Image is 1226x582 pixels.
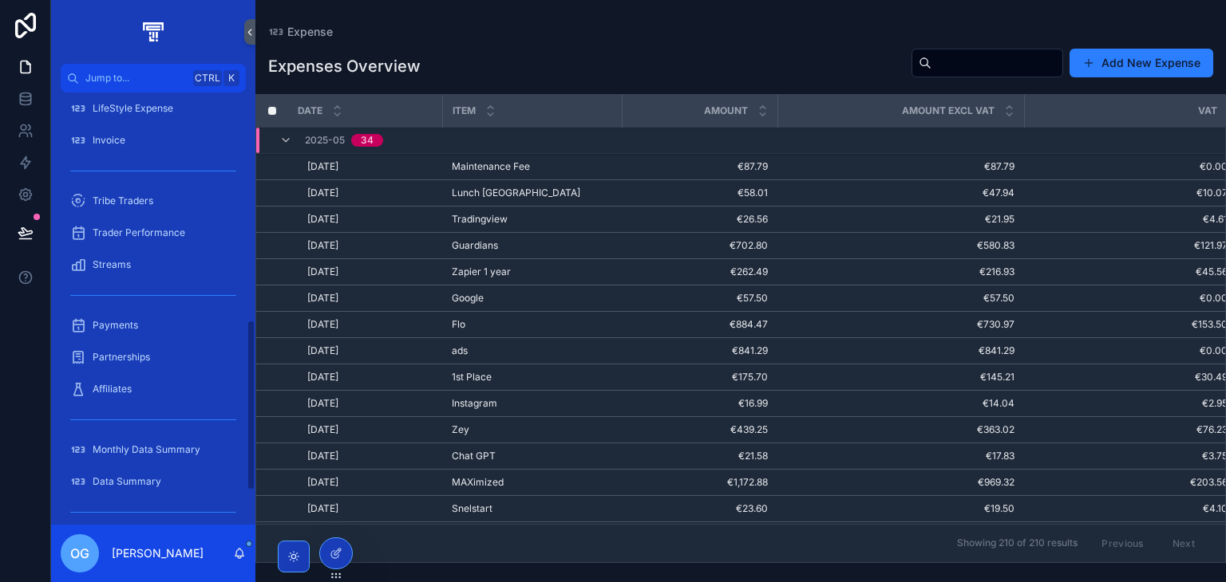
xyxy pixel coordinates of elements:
[452,292,612,305] a: Google
[305,134,345,147] span: 2025-05
[61,126,246,155] a: Invoice
[631,160,768,173] span: €87.79
[307,265,433,278] a: [DATE]
[61,218,246,247] a: Trader Performance
[787,187,1014,199] span: €47.94
[631,213,768,226] a: €26.56
[225,72,238,85] span: K
[93,102,173,115] span: LifeStyle Expense
[787,265,1014,278] a: €216.93
[452,450,612,462] a: Chat GPT
[307,450,433,462] a: [DATE]
[307,371,338,383] span: [DATE]
[93,475,161,488] span: Data Summary
[787,423,1014,436] a: €363.02
[307,397,338,410] span: [DATE]
[787,213,1014,226] a: €21.95
[1198,104,1217,117] span: VAT
[61,64,246,92] button: Jump to...CtrlK
[452,213,508,226] span: Tradingview
[61,343,246,372] a: Partnerships
[452,423,469,436] span: Zey
[61,187,246,215] a: Tribe Traders
[452,239,498,252] span: Guardians
[631,371,768,383] a: €175.70
[452,476,504,489] span: MAXimized
[307,187,338,199] span: [DATE]
[307,344,338,357] span: [DATE]
[631,187,768,199] span: €58.01
[1070,49,1213,77] a: Add New Expense
[631,476,768,489] a: €1,172.88
[298,104,322,117] span: Date
[307,318,433,331] a: [DATE]
[452,397,497,410] span: Instagram
[61,94,246,123] a: LifeStyle Expense
[452,397,612,410] a: Instagram
[452,476,612,489] a: MAXimized
[452,292,484,305] span: Google
[307,239,338,252] span: [DATE]
[787,292,1014,305] a: €57.50
[452,318,465,331] span: Flo
[61,435,246,464] a: Monthly Data Summary
[631,265,768,278] span: €262.49
[307,292,338,305] span: [DATE]
[787,239,1014,252] a: €580.83
[307,371,433,383] a: [DATE]
[268,55,421,77] h1: Expenses Overview
[140,19,166,45] img: App logo
[452,265,511,278] span: Zapier 1 year
[307,187,433,199] a: [DATE]
[452,423,612,436] a: Zey
[453,104,476,117] span: Item
[307,502,338,515] span: [DATE]
[631,318,768,331] a: €884.47
[307,318,338,331] span: [DATE]
[307,476,338,489] span: [DATE]
[787,318,1014,331] span: €730.97
[787,476,1014,489] a: €969.32
[61,311,246,340] a: Payments
[631,450,768,462] a: €21.58
[787,160,1014,173] span: €87.79
[631,397,768,410] a: €16.99
[452,265,612,278] a: Zapier 1 year
[452,371,612,383] a: 1st Place
[787,502,1014,515] span: €19.50
[452,187,612,199] a: Lunch [GEOGRAPHIC_DATA]
[631,292,768,305] a: €57.50
[112,545,204,561] p: [PERSON_NAME]
[93,258,131,271] span: Streams
[85,72,187,85] span: Jump to...
[452,213,612,226] a: Tradingview
[452,344,612,357] a: ads
[787,344,1014,357] a: €841.29
[307,397,433,410] a: [DATE]
[787,397,1014,410] a: €14.04
[93,351,150,364] span: Partnerships
[93,319,138,332] span: Payments
[307,213,338,226] span: [DATE]
[787,371,1014,383] a: €145.21
[631,239,768,252] a: €702.80
[307,476,433,489] a: [DATE]
[452,318,612,331] a: Flo
[631,502,768,515] a: €23.60
[61,467,246,496] a: Data Summary
[193,70,222,86] span: Ctrl
[787,450,1014,462] a: €17.83
[268,24,333,40] a: Expense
